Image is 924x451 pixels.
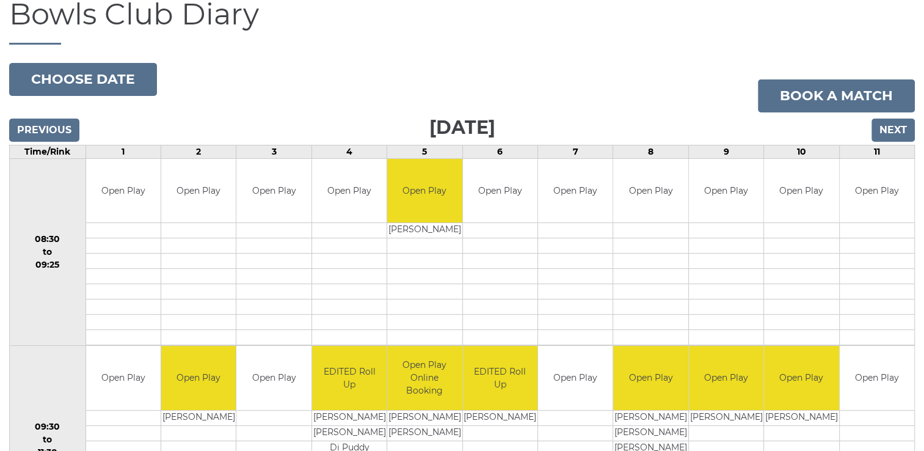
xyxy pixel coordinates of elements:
[764,346,839,410] td: Open Play
[9,63,157,96] button: Choose date
[161,346,236,410] td: Open Play
[9,119,79,142] input: Previous
[764,145,839,158] td: 10
[613,159,688,223] td: Open Play
[86,346,161,410] td: Open Play
[387,425,462,441] td: [PERSON_NAME]
[538,159,613,223] td: Open Play
[613,145,688,158] td: 8
[387,159,462,223] td: Open Play
[312,410,387,425] td: [PERSON_NAME]
[764,410,839,425] td: [PERSON_NAME]
[387,410,462,425] td: [PERSON_NAME]
[236,159,311,223] td: Open Play
[85,145,161,158] td: 1
[236,346,311,410] td: Open Play
[463,346,537,410] td: EDITED Roll Up
[161,410,236,425] td: [PERSON_NAME]
[387,346,462,410] td: Open Play Online Booking
[387,145,462,158] td: 5
[312,346,387,410] td: EDITED Roll Up
[840,159,915,223] td: Open Play
[86,159,161,223] td: Open Play
[463,410,537,425] td: [PERSON_NAME]
[613,410,688,425] td: [PERSON_NAME]
[689,410,763,425] td: [PERSON_NAME]
[236,145,311,158] td: 3
[387,223,462,238] td: [PERSON_NAME]
[688,145,763,158] td: 9
[10,145,86,158] td: Time/Rink
[312,425,387,441] td: [PERSON_NAME]
[871,119,915,142] input: Next
[613,425,688,441] td: [PERSON_NAME]
[463,159,537,223] td: Open Play
[312,159,387,223] td: Open Play
[161,159,236,223] td: Open Play
[538,346,613,410] td: Open Play
[758,79,915,112] a: Book a match
[839,145,915,158] td: 11
[840,346,915,410] td: Open Play
[311,145,387,158] td: 4
[764,159,839,223] td: Open Play
[10,158,86,346] td: 08:30 to 09:25
[689,346,763,410] td: Open Play
[689,159,763,223] td: Open Play
[537,145,613,158] td: 7
[161,145,236,158] td: 2
[462,145,537,158] td: 6
[613,346,688,410] td: Open Play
